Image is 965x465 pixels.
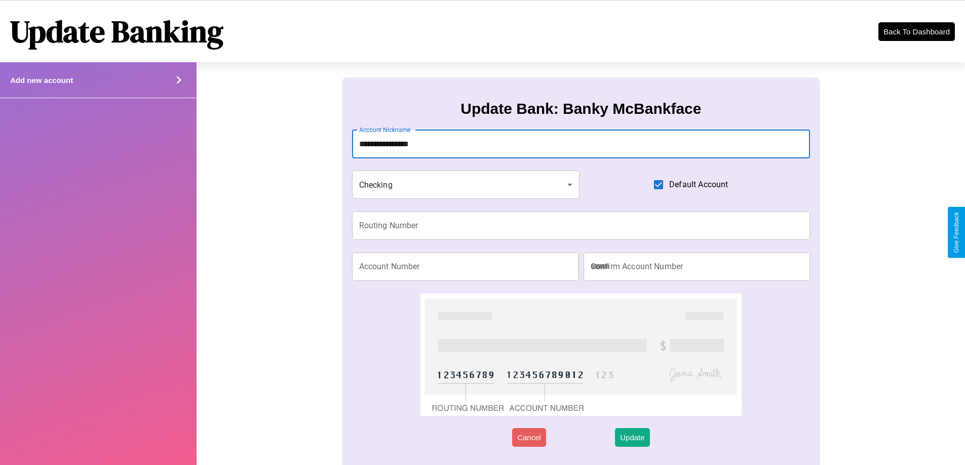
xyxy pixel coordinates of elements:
div: Give Feedback [953,212,960,253]
span: Default Account [669,179,728,191]
button: Cancel [512,428,546,447]
label: Account Nickname [359,125,411,134]
h3: Update Bank: Banky McBankface [460,100,701,117]
img: check [420,293,741,416]
button: Back To Dashboard [878,22,955,41]
button: Update [615,428,649,447]
h1: Update Banking [10,11,223,52]
div: Checking [352,171,580,199]
h4: Add new account [10,76,73,84]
